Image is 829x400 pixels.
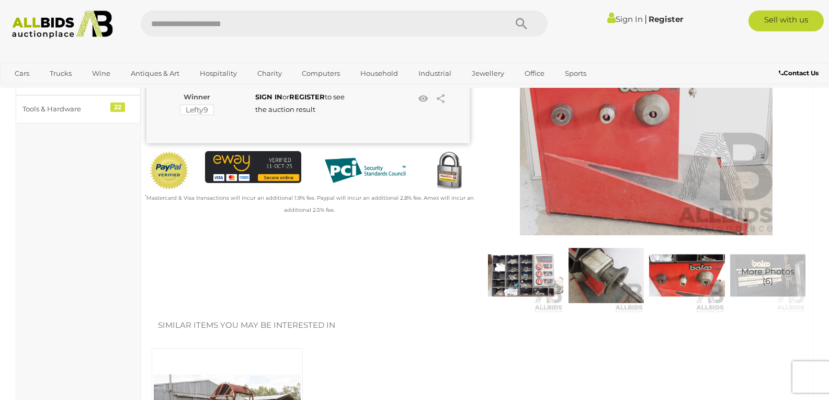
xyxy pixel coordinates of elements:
[85,65,117,82] a: Wine
[255,93,282,101] a: SIGN IN
[649,14,683,24] a: Register
[488,238,563,313] img: Balco Computerised Wheel Balancing Machine
[180,105,214,115] mark: Lefty9
[205,151,301,183] img: eWAY Payment Gateway
[251,65,289,82] a: Charity
[465,65,511,82] a: Jewellery
[43,65,78,82] a: Trucks
[649,238,724,313] img: Balco Computerised Wheel Balancing Machine
[748,10,823,31] a: Sell with us
[607,14,643,24] a: Sign In
[22,103,109,115] div: Tools & Hardware
[16,95,141,123] a: Tools & Hardware 22
[295,65,347,82] a: Computers
[145,195,474,213] small: Mastercard & Visa transactions will incur an additional 1.9% fee. Paypal will incur an additional...
[416,91,431,107] li: Watch this item
[495,10,548,37] button: Search
[779,69,819,77] b: Contact Us
[184,93,210,101] b: Winner
[730,238,805,313] a: More Photos(6)
[569,238,644,313] img: Balco Computerised Wheel Balancing Machine
[255,93,345,113] span: or to see the auction result
[354,65,405,82] a: Household
[518,65,551,82] a: Office
[193,65,244,82] a: Hospitality
[412,65,458,82] a: Industrial
[558,65,593,82] a: Sports
[429,151,469,191] img: Secured by Rapid SSL
[779,67,821,79] a: Contact Us
[149,151,189,190] img: Official PayPal Seal
[317,151,413,190] img: PCI DSS compliant
[289,93,325,101] a: REGISTER
[8,83,96,100] a: [GEOGRAPHIC_DATA]
[644,13,647,25] span: |
[110,102,125,112] div: 22
[124,65,186,82] a: Antiques & Art
[6,10,119,39] img: Allbids.com.au
[158,321,797,330] h2: Similar items you may be interested in
[730,238,805,313] img: Balco Computerised Wheel Balancing Machine
[8,65,36,82] a: Cars
[741,267,794,285] span: More Photos (6)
